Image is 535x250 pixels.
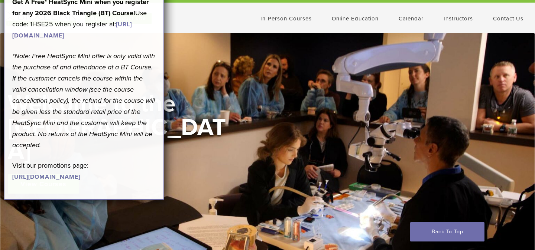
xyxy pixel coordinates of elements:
[12,52,155,149] em: *Note: Free HeatSync Mini offer is only valid with the purchase of and attendance at a BT Course....
[12,173,80,181] a: [URL][DOMAIN_NAME]
[399,15,424,22] a: Calendar
[332,15,379,22] a: Online Education
[12,160,156,182] p: Visit our promotions page:
[260,15,312,22] a: In-Person Courses
[410,222,484,241] a: Back To Top
[444,15,473,22] a: Instructors
[493,15,523,22] a: Contact Us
